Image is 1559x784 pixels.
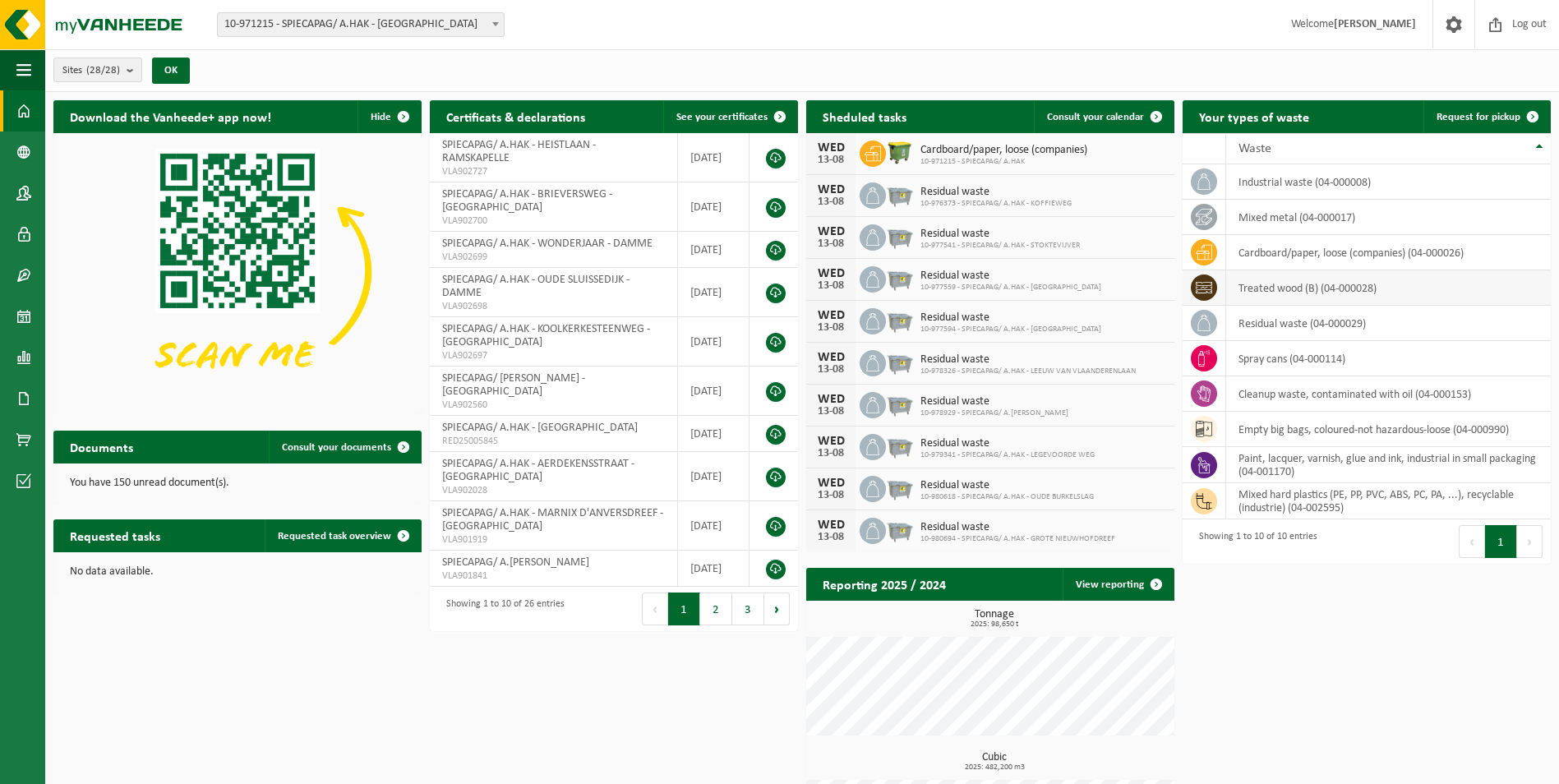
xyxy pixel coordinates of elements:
[920,241,1080,251] span: 10-977541 - SPIECAPAG/ A.HAK - STOKTEVIJVER
[1334,18,1416,30] strong: [PERSON_NAME]
[1459,525,1485,558] button: Previous
[278,531,391,542] span: Requested task overview
[1226,235,1551,270] td: cardboard/paper, loose (companies) (04-000026)
[814,141,847,154] div: WED
[53,100,288,132] h2: Download the Vanheede+ app now!
[920,157,1087,167] span: 10-971215 - SPIECAPAG/ A.HAK
[70,477,405,489] p: You have 150 unread document(s).
[442,323,650,348] span: SPIECAPAG/ A.HAK - KOOLKERKESTEENWEG - [GEOGRAPHIC_DATA]
[53,519,177,551] h2: Requested tasks
[442,422,638,434] span: SPIECAPAG/ A.HAK - [GEOGRAPHIC_DATA]
[886,348,914,376] img: WB-2500-GAL-GY-01
[1226,483,1551,519] td: mixed hard plastics (PE, PP, PVC, ABS, PC, PA, ...), recyclable (industrie) (04-002595)
[668,593,700,625] button: 1
[814,322,847,334] div: 13-08
[1226,447,1551,483] td: Paint, lacquer, varnish, glue and ink, industrial in small packaging (04-001170)
[265,519,420,552] a: Requested task overview
[678,182,750,232] td: [DATE]
[920,199,1072,209] span: 10-976373 - SPIECAPAG/ A.HAK - KOFFIEWEG
[663,100,796,133] a: See your certificates
[920,311,1101,325] span: Residual waste
[814,393,847,406] div: WED
[814,406,847,417] div: 13-08
[1226,270,1551,306] td: treated wood (B) (04-000028)
[442,274,630,299] span: SPIECAPAG/ A.HAK - OUDE SLUISSEDIJK - DAMME
[442,238,653,250] span: SPIECAPAG/ A.HAK - WONDERJAAR - DAMME
[62,58,120,83] span: Sites
[920,228,1080,241] span: Residual waste
[886,515,914,543] img: WB-2500-GAL-GY-01
[886,138,914,166] img: WB-1100-HPE-GN-50
[269,431,420,463] a: Consult your documents
[920,437,1095,450] span: Residual waste
[1047,112,1144,122] span: Consult your calendar
[886,390,914,417] img: WB-2500-GAL-GY-01
[678,317,750,367] td: [DATE]
[920,492,1094,502] span: 10-980618 - SPIECAPAG/ A.HAK - OUDE BURKELSLAG
[1226,341,1551,376] td: spray cans (04-000114)
[1183,100,1326,132] h2: Your types of waste
[806,100,923,132] h2: Sheduled tasks
[920,479,1094,492] span: Residual waste
[814,238,847,250] div: 13-08
[53,58,142,82] button: Sites(28/28)
[806,568,962,600] h2: Reporting 2025 / 2024
[442,507,663,533] span: SPIECAPAG/ A.HAK - MARNIX D'ANVERSDREEF - [GEOGRAPHIC_DATA]
[814,477,847,490] div: WED
[1238,142,1271,155] span: Waste
[442,349,665,362] span: VLA902697
[814,196,847,208] div: 13-08
[53,431,150,463] h2: Documents
[920,408,1068,418] span: 10-978929 - SPIECAPAG/ A.[PERSON_NAME]
[70,566,405,578] p: No data available.
[814,620,1174,629] span: 2025: 98,650 t
[678,133,750,182] td: [DATE]
[814,752,1174,772] h3: Cubic
[886,222,914,250] img: WB-2500-GAL-GY-01
[1437,112,1520,122] span: Request for pickup
[920,283,1101,293] span: 10-977559 - SPIECAPAG/ A.HAK - [GEOGRAPHIC_DATA]
[442,165,665,178] span: VLA902727
[920,353,1136,367] span: Residual waste
[700,593,732,625] button: 2
[886,180,914,208] img: WB-2500-GAL-GY-01
[86,65,120,76] count: (28/28)
[442,214,665,228] span: VLA902700
[442,556,589,569] span: SPIECAPAG/ A.[PERSON_NAME]
[442,139,596,164] span: SPIECAPAG/ A.HAK - HEISTLAAN - RAMSKAPELLE
[1517,525,1543,558] button: Next
[920,534,1115,544] span: 10-980694 - SPIECAPAG/ A.HAK - GROTE NIEUWHOFDREEF
[678,232,750,268] td: [DATE]
[814,448,847,459] div: 13-08
[1226,412,1551,447] td: empty big bags, coloured-not hazardous-loose (04-000990)
[678,367,750,416] td: [DATE]
[920,186,1072,199] span: Residual waste
[442,188,612,214] span: SPIECAPAG/ A.HAK - BRIEVERSWEG - [GEOGRAPHIC_DATA]
[1063,568,1173,601] a: View reporting
[1423,100,1549,133] a: Request for pickup
[1226,376,1551,412] td: cleanup waste, contaminated with oil (04-000153)
[678,501,750,551] td: [DATE]
[1034,100,1173,133] a: Consult your calendar
[442,533,665,546] span: VLA901919
[53,133,422,409] img: Download de VHEPlus App
[1226,200,1551,235] td: mixed metal (04-000017)
[442,458,634,483] span: SPIECAPAG/ A.HAK - AERDEKENSSTRAAT - [GEOGRAPHIC_DATA]
[814,435,847,448] div: WED
[442,435,665,448] span: RED25005845
[814,519,847,532] div: WED
[814,763,1174,772] span: 2025: 482,200 m3
[920,367,1136,376] span: 10-978326 - SPIECAPAG/ A.HAK - LEEUW VAN VLAANDERENLAAN
[814,351,847,364] div: WED
[678,551,750,587] td: [DATE]
[886,306,914,334] img: WB-2500-GAL-GY-01
[1226,164,1551,200] td: industrial waste (04-000008)
[920,270,1101,283] span: Residual waste
[442,372,585,398] span: SPIECAPAG/ [PERSON_NAME] - [GEOGRAPHIC_DATA]
[920,521,1115,534] span: Residual waste
[886,473,914,501] img: WB-2500-GAL-GY-01
[920,325,1101,334] span: 10-977594 - SPIECAPAG/ A.HAK - [GEOGRAPHIC_DATA]
[814,609,1174,629] h3: Tonnage
[438,591,565,627] div: Showing 1 to 10 of 26 entries
[678,268,750,317] td: [DATE]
